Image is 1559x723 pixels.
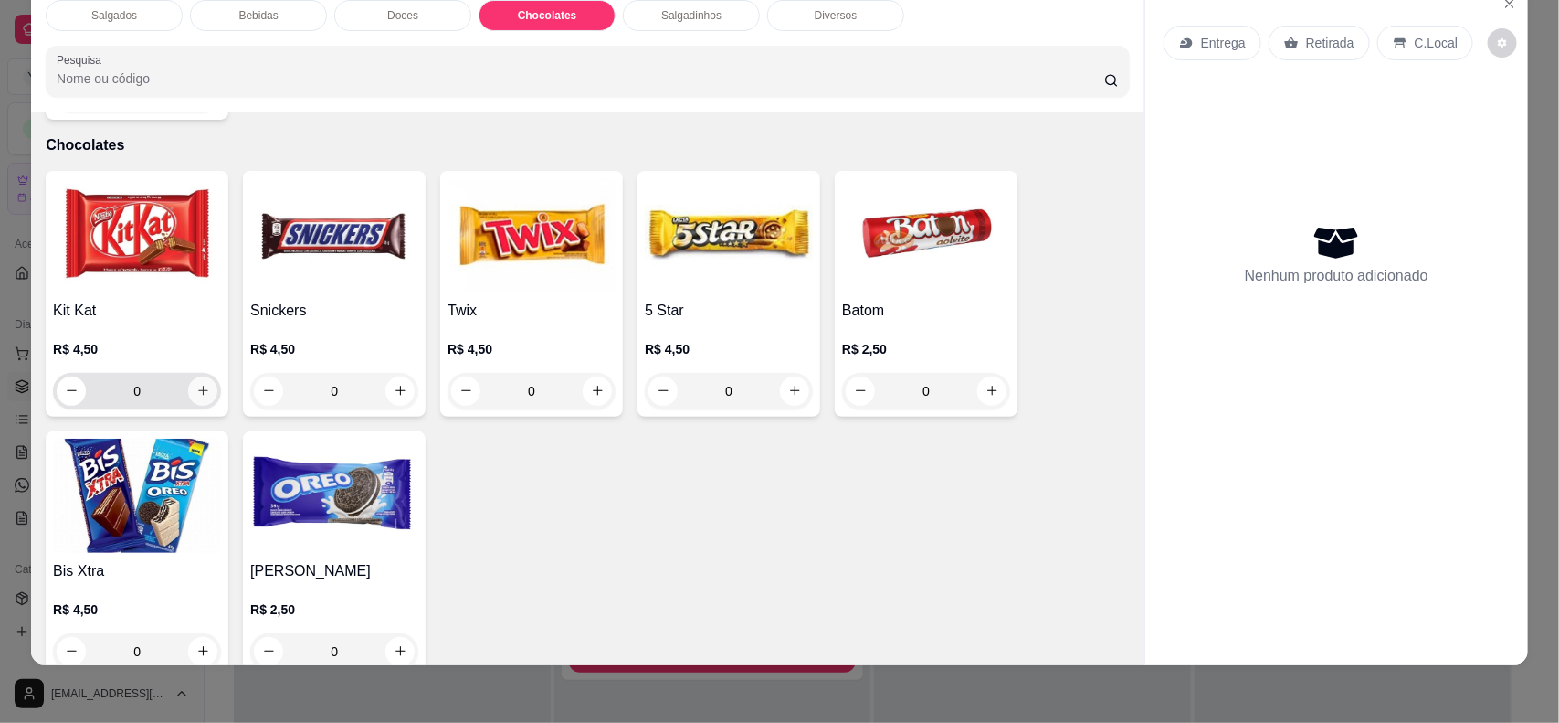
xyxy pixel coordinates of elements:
p: C.Local [1415,34,1458,52]
button: increase-product-quantity [385,377,415,406]
button: decrease-product-quantity [1488,28,1517,58]
img: product-image [53,439,221,553]
button: increase-product-quantity [188,377,217,406]
p: R$ 2,50 [842,340,1010,358]
h4: Snickers [250,300,418,322]
p: R$ 4,50 [53,340,221,358]
h4: [PERSON_NAME] [250,560,418,582]
button: increase-product-quantity [583,377,612,406]
h4: Kit Kat [53,300,221,322]
h4: Batom [842,300,1010,322]
button: decrease-product-quantity [648,377,678,406]
button: decrease-product-quantity [254,377,283,406]
img: product-image [842,178,1010,292]
img: product-image [645,178,813,292]
button: increase-product-quantity [780,377,809,406]
h4: Bis Xtra [53,560,221,582]
p: Diversos [815,8,858,23]
p: Chocolates [46,134,1130,156]
p: R$ 4,50 [645,340,813,358]
p: R$ 4,50 [448,340,616,358]
p: Entrega [1201,34,1246,52]
img: product-image [250,178,418,292]
p: Retirada [1306,34,1354,52]
button: decrease-product-quantity [451,377,480,406]
p: Bebidas [238,8,278,23]
button: increase-product-quantity [385,637,415,666]
input: Pesquisa [57,69,1104,88]
p: Salgadinhos [661,8,722,23]
p: R$ 4,50 [53,601,221,619]
p: Chocolates [518,8,577,23]
p: Doces [387,8,418,23]
p: R$ 4,50 [250,340,418,358]
img: product-image [448,178,616,292]
img: product-image [53,178,221,292]
button: increase-product-quantity [977,377,1006,406]
h4: Twix [448,300,616,322]
h4: 5 Star [645,300,813,322]
label: Pesquisa [57,52,108,68]
button: decrease-product-quantity [57,377,86,406]
p: Nenhum produto adicionado [1245,265,1428,287]
img: product-image [250,439,418,553]
button: decrease-product-quantity [254,637,283,666]
p: R$ 2,50 [250,601,418,619]
p: Salgados [91,8,137,23]
button: decrease-product-quantity [846,377,875,406]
